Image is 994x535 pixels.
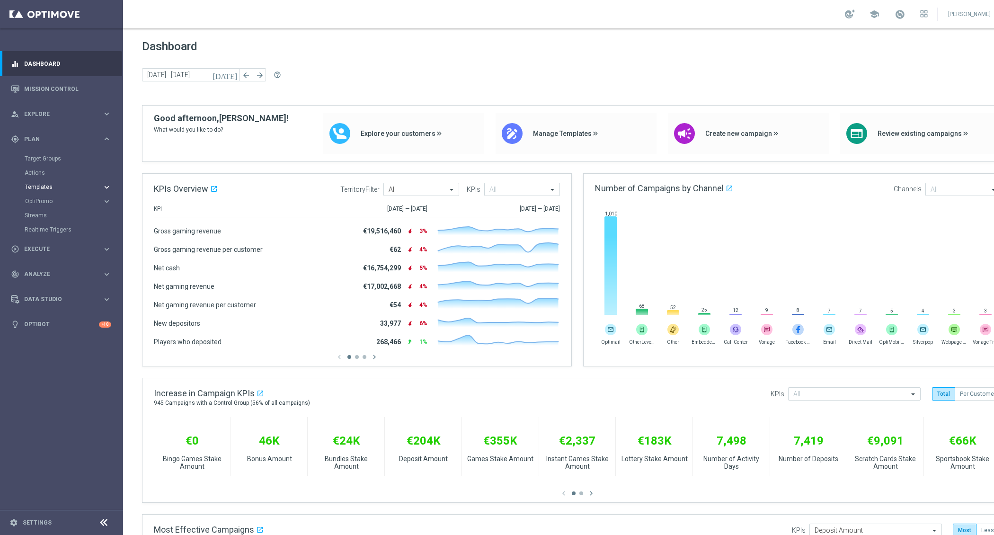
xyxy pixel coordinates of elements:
[11,245,19,253] i: play_circle_outline
[23,520,52,526] a: Settings
[10,295,112,303] button: Data Studio keyboard_arrow_right
[24,76,111,101] a: Mission Control
[11,245,102,253] div: Execute
[11,110,19,118] i: person_search
[9,518,18,527] i: settings
[11,295,102,303] div: Data Studio
[11,76,111,101] div: Mission Control
[11,110,102,118] div: Explore
[102,295,111,304] i: keyboard_arrow_right
[869,9,879,19] span: school
[25,180,122,194] div: Templates
[11,312,111,337] div: Optibot
[24,136,102,142] span: Plan
[11,135,19,143] i: gps_fixed
[102,109,111,118] i: keyboard_arrow_right
[102,245,111,254] i: keyboard_arrow_right
[102,270,111,279] i: keyboard_arrow_right
[10,270,112,278] button: track_changes Analyze keyboard_arrow_right
[25,166,122,180] div: Actions
[25,198,102,204] div: OptiPromo
[25,184,93,190] span: Templates
[25,212,98,219] a: Streams
[25,223,122,237] div: Realtime Triggers
[102,134,111,143] i: keyboard_arrow_right
[25,184,102,190] div: Templates
[25,169,98,177] a: Actions
[11,51,111,76] div: Dashboard
[11,135,102,143] div: Plan
[25,208,122,223] div: Streams
[99,321,111,328] div: +10
[25,194,122,208] div: OptiPromo
[10,321,112,328] button: lightbulb Optibot +10
[11,60,19,68] i: equalizer
[25,197,112,205] button: OptiPromo keyboard_arrow_right
[24,312,99,337] a: Optibot
[11,320,19,329] i: lightbulb
[25,198,93,204] span: OptiPromo
[10,60,112,68] button: equalizer Dashboard
[25,183,112,191] button: Templates keyboard_arrow_right
[10,110,112,118] button: person_search Explore keyboard_arrow_right
[24,296,102,302] span: Data Studio
[24,246,102,252] span: Execute
[10,245,112,253] button: play_circle_outline Execute keyboard_arrow_right
[25,155,98,162] a: Target Groups
[10,135,112,143] button: gps_fixed Plan keyboard_arrow_right
[25,226,98,233] a: Realtime Triggers
[102,183,111,192] i: keyboard_arrow_right
[24,51,111,76] a: Dashboard
[11,270,102,278] div: Analyze
[11,270,19,278] i: track_changes
[24,111,102,117] span: Explore
[25,152,122,166] div: Target Groups
[102,197,111,206] i: keyboard_arrow_right
[24,271,102,277] span: Analyze
[10,85,112,93] button: Mission Control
